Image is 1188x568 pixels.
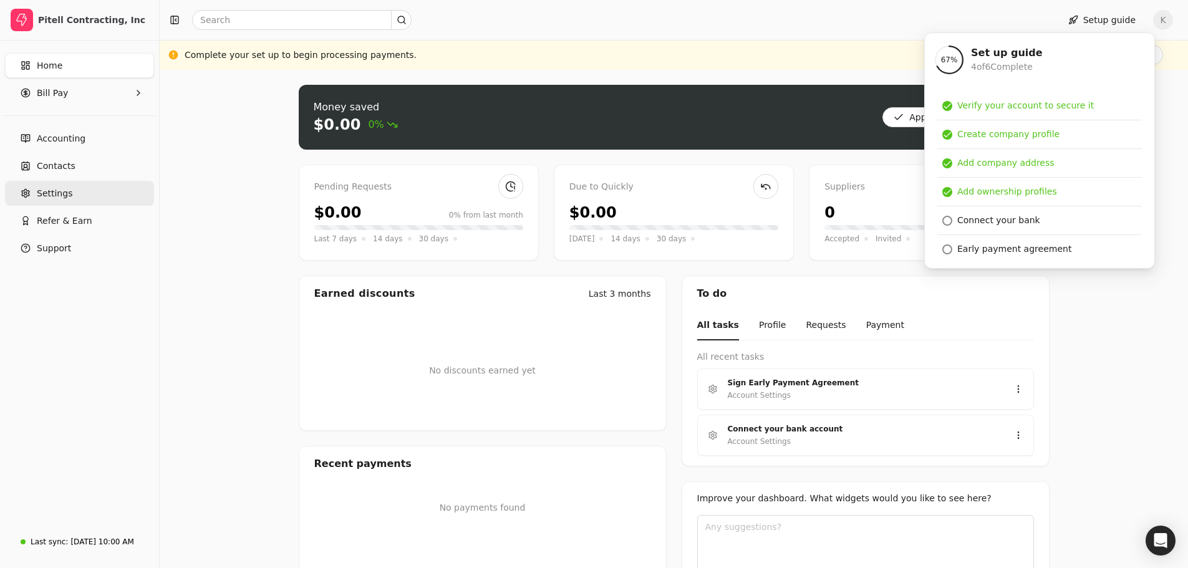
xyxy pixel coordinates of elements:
span: [DATE] [569,233,595,245]
div: 0% from last month [449,209,523,221]
span: 14 days [611,233,640,245]
span: 30 days [657,233,686,245]
p: No payments found [314,501,651,514]
div: Earned discounts [314,286,415,301]
button: Requests [806,311,846,340]
div: $0.00 [569,201,617,224]
div: Account Settings [728,435,791,448]
button: Bill Pay [5,80,154,105]
a: Settings [5,181,154,206]
button: Payment [866,311,904,340]
a: Home [5,53,154,78]
button: All tasks [697,311,739,340]
div: $0.00 [314,115,361,135]
div: Money saved [314,100,398,115]
div: Early payment agreement [957,243,1071,256]
div: Account Settings [728,389,791,402]
span: 0% [368,117,397,132]
div: Last sync: [31,536,68,547]
div: Pitell Contracting, Inc [38,14,148,26]
div: No discounts earned yet [429,344,536,397]
span: 30 days [419,233,448,245]
div: Sign Early Payment Agreement [728,377,993,389]
a: Contacts [5,153,154,178]
span: Settings [37,187,72,200]
div: To do [682,276,1049,311]
span: Bill Pay [37,87,68,100]
div: Suppliers [824,180,1033,194]
a: Accounting [5,126,154,151]
div: Verify your account to secure it [957,99,1094,112]
div: 4 of 6 Complete [971,60,1043,74]
div: Create company profile [957,128,1060,141]
span: 67 % [941,54,958,65]
div: Connect your bank [957,214,1040,227]
div: Connect your bank account [728,423,993,435]
div: $0.00 [314,201,362,224]
div: Setup guide [924,32,1155,269]
span: Accepted [824,233,859,245]
span: Support [37,242,71,255]
button: Profile [759,311,786,340]
div: All recent tasks [697,350,1034,363]
span: Contacts [37,160,75,173]
span: Invited [876,233,901,245]
button: Refer & Earn [5,208,154,233]
div: Add company address [957,156,1055,170]
div: Due to Quickly [569,180,778,194]
div: Last 3 months [589,287,651,301]
a: Last sync:[DATE] 10:00 AM [5,531,154,553]
div: Open Intercom Messenger [1146,526,1176,556]
span: Accounting [37,132,85,145]
div: Improve your dashboard. What widgets would you like to see here? [697,492,1034,505]
button: K [1153,10,1173,30]
div: Recent payments [299,446,666,481]
div: 0 [824,201,835,224]
div: [DATE] 10:00 AM [70,536,133,547]
button: Support [5,236,154,261]
span: 14 days [373,233,402,245]
span: Last 7 days [314,233,357,245]
div: Add ownership profiles [957,185,1057,198]
button: Setup guide [1058,10,1146,30]
span: Refer & Earn [37,214,92,228]
button: Approve bills [882,107,977,127]
span: Home [37,59,62,72]
div: Set up guide [971,46,1043,60]
div: Pending Requests [314,180,523,194]
div: Complete your set up to begin processing payments. [185,49,417,62]
input: Search [192,10,412,30]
